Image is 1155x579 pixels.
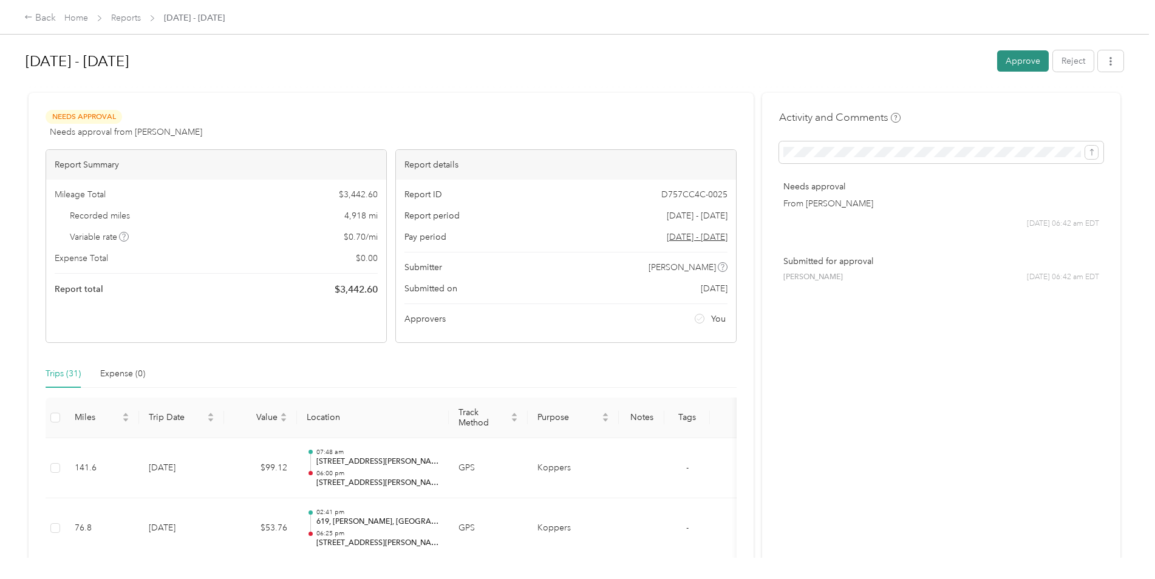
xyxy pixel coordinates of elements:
span: [DATE] 06:42 am EDT [1027,272,1099,283]
th: Miles [65,398,139,438]
td: [DATE] [139,438,224,499]
span: Approvers [404,313,446,325]
th: Trip Date [139,398,224,438]
span: Mileage Total [55,188,106,201]
span: caret-up [280,411,287,418]
span: Value [234,412,278,422]
a: Home [64,13,88,23]
p: 06:25 pm [316,529,439,538]
h1: Aug 1 - 31, 2025 [26,47,989,76]
span: Report total [55,283,103,296]
span: Trip Date [149,412,205,422]
td: $53.76 [224,498,297,559]
p: [STREET_ADDRESS][PERSON_NAME][US_STATE] [316,456,439,467]
iframe: Everlance-gr Chat Button Frame [1087,511,1155,579]
span: caret-up [122,411,129,418]
div: Report details [396,150,736,180]
span: caret-down [280,416,287,424]
span: Report ID [404,188,442,201]
th: Notes [619,398,664,438]
span: caret-down [207,416,214,424]
span: Purpose [537,412,599,422]
span: Report period [404,209,460,222]
span: Needs approval from [PERSON_NAME] [50,126,202,138]
p: 02:41 pm [316,508,439,516]
p: [STREET_ADDRESS][PERSON_NAME][US_STATE] [316,478,439,489]
th: Location [297,398,449,438]
td: 76.8 [65,498,139,559]
span: Recorded miles [70,209,130,222]
th: Tags [664,398,710,438]
span: Expense Total [55,252,108,265]
span: caret-up [207,411,214,418]
span: caret-down [511,416,518,424]
span: [DATE] [701,282,727,295]
div: Report Summary [46,150,386,180]
td: [DATE] [139,498,224,559]
p: Needs approval [783,180,1099,193]
span: caret-up [602,411,609,418]
th: Purpose [528,398,619,438]
td: 141.6 [65,438,139,499]
span: $ 3,442.60 [339,188,378,201]
button: Reject [1053,50,1094,72]
span: Variable rate [70,231,129,243]
span: [DATE] 06:42 am EDT [1027,218,1099,229]
span: - [686,523,689,533]
td: Koppers [528,438,619,499]
a: Reports [111,13,141,23]
span: - [686,462,689,473]
div: Back [24,11,56,25]
span: [PERSON_NAME] [649,261,716,274]
h4: Activity and Comments [779,110,901,125]
span: You [711,313,726,325]
span: $ 0.70 / mi [344,231,378,243]
span: Submitter [404,261,442,274]
span: caret-down [122,416,129,424]
span: [PERSON_NAME] [783,272,843,283]
td: GPS [449,498,528,559]
div: Expense (0) [100,367,145,381]
span: $ 0.00 [356,252,378,265]
p: 06:00 pm [316,469,439,478]
span: Pay period [404,231,446,243]
span: Miles [75,412,120,422]
p: 07:48 am [316,448,439,456]
th: Value [224,398,297,438]
p: From [PERSON_NAME] [783,197,1099,210]
p: [STREET_ADDRESS][PERSON_NAME][US_STATE] [316,538,439,549]
td: GPS [449,438,528,499]
span: Track Method [458,407,508,428]
div: Trips (31) [46,367,81,381]
span: [DATE] - [DATE] [164,12,225,24]
span: D757CC4C-0025 [661,188,727,201]
span: Go to pay period [667,231,727,243]
span: $ 3,442.60 [335,282,378,297]
span: Needs Approval [46,110,122,124]
p: 619, [PERSON_NAME], [GEOGRAPHIC_DATA], [GEOGRAPHIC_DATA], [US_STATE], 28562, [GEOGRAPHIC_DATA] [316,516,439,527]
span: Submitted on [404,282,457,295]
span: 4,918 mi [344,209,378,222]
td: Koppers [528,498,619,559]
p: Submitted for approval [783,255,1099,268]
span: caret-up [511,411,518,418]
button: Approve [997,50,1049,72]
td: $99.12 [224,438,297,499]
th: Track Method [449,398,528,438]
span: [DATE] - [DATE] [667,209,727,222]
span: caret-down [602,416,609,424]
